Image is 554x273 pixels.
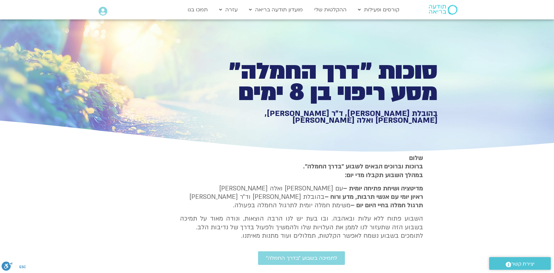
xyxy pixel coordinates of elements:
[429,5,457,15] img: תודעה בריאה
[350,201,423,210] b: תרגול חמלה בחיי היום יום –
[180,184,423,210] p: עם [PERSON_NAME] ואלה [PERSON_NAME] בהובלת [PERSON_NAME] וד״ר [PERSON_NAME] משימת חמלה יומית לתרג...
[184,4,211,16] a: תמכו בנו
[213,110,438,124] h1: בהובלת [PERSON_NAME], ד״ר [PERSON_NAME], [PERSON_NAME] ואלה [PERSON_NAME]
[246,4,306,16] a: מועדון תודעה בריאה
[258,251,345,265] a: לתמיכה בשבוע ״בדרך החמלה״
[266,255,337,261] span: לתמיכה בשבוע ״בדרך החמלה״
[343,184,423,193] strong: מדיטציה ושיחת פתיחה יומית –
[511,260,535,268] span: יצירת קשר
[303,162,423,179] strong: ברוכות וברוכים הבאים לשבוע ״בדרך החמלה״. במהלך השבוע תקבלו מדי יום:
[489,257,551,270] a: יצירת קשר
[216,4,241,16] a: עזרה
[180,214,423,240] p: השבוע פתוח ללא עלות ובאהבה. ובו בעת יש לנו הרבה הוצאות, ונודה מאוד על תמיכה בשבוע הזה שתעזור לנו ...
[324,193,423,201] b: ראיון יומי עם אנשי תרבות, מדע ורוח –
[409,154,423,162] strong: שלום
[355,4,403,16] a: קורסים ופעילות
[213,61,438,103] h1: סוכות ״דרך החמלה״ מסע ריפוי בן 8 ימים
[311,4,350,16] a: ההקלטות שלי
